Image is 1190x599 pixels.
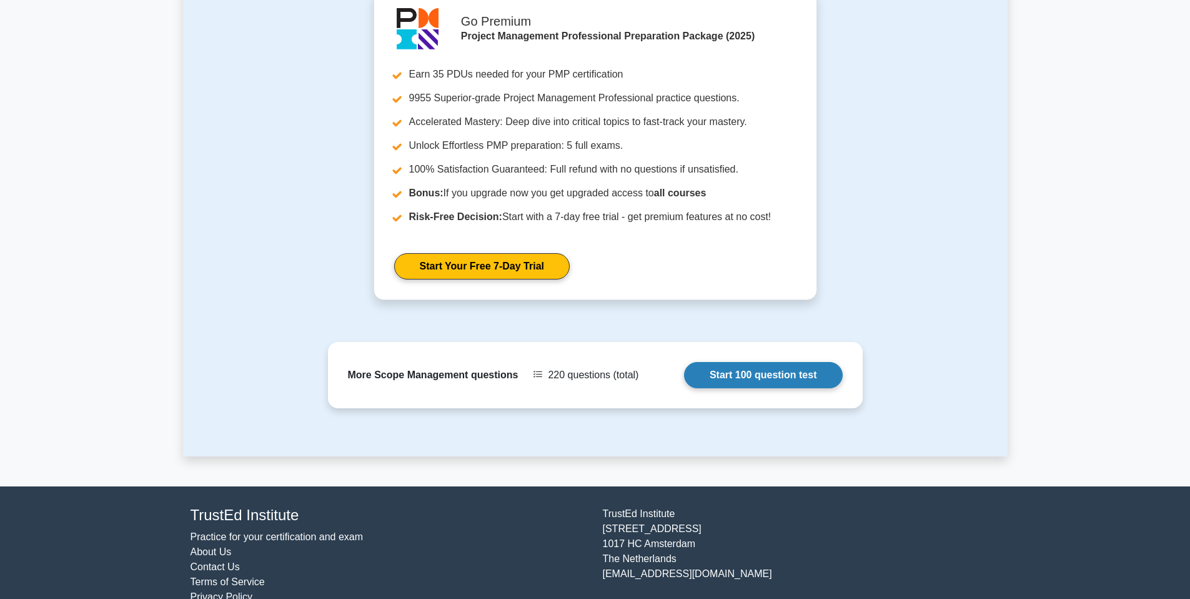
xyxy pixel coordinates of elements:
h4: TrustEd Institute [191,506,588,525]
a: Practice for your certification and exam [191,531,364,542]
a: Terms of Service [191,576,265,587]
a: Start Your Free 7-Day Trial [394,253,570,279]
a: Start 100 question test [684,362,843,388]
a: About Us [191,546,232,557]
a: Contact Us [191,561,240,572]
